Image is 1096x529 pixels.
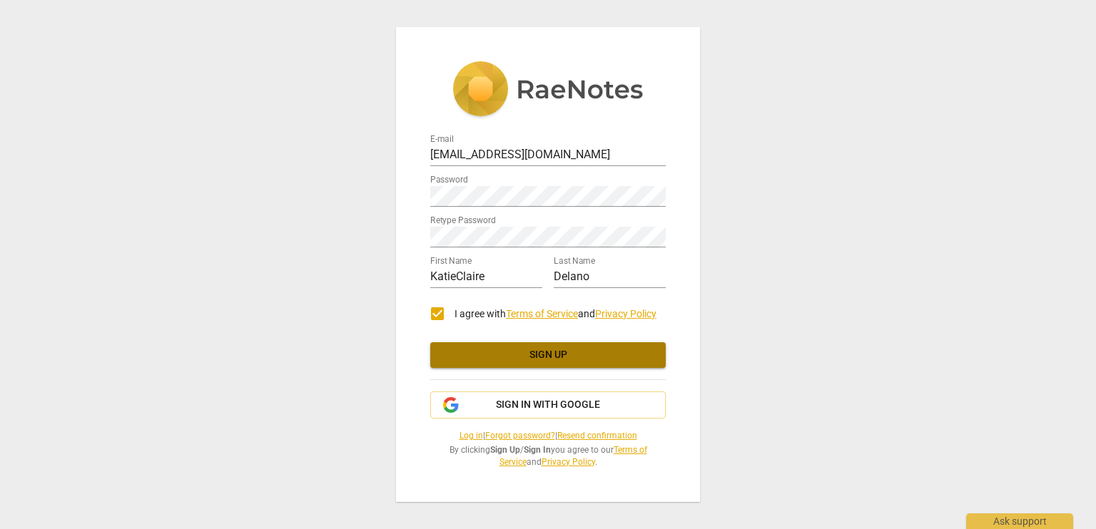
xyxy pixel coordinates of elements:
[430,444,666,468] span: By clicking / you agree to our and .
[496,398,600,412] span: Sign in with Google
[460,431,483,441] a: Log in
[506,308,578,319] a: Terms of Service
[430,217,496,225] label: Retype Password
[966,513,1073,529] div: Ask support
[554,257,595,266] label: Last Name
[430,257,472,266] label: First Name
[430,176,468,185] label: Password
[430,135,454,144] label: E-mail
[595,308,656,319] a: Privacy Policy
[499,445,647,467] a: Terms of Service
[455,308,656,319] span: I agree with and
[442,348,654,362] span: Sign up
[524,445,551,455] b: Sign In
[542,457,595,467] a: Privacy Policy
[430,391,666,418] button: Sign in with Google
[557,431,637,441] a: Resend confirmation
[485,431,555,441] a: Forgot password?
[452,61,644,120] img: 5ac2273c67554f335776073100b6d88f.svg
[490,445,520,455] b: Sign Up
[430,342,666,368] button: Sign up
[430,430,666,442] span: | |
